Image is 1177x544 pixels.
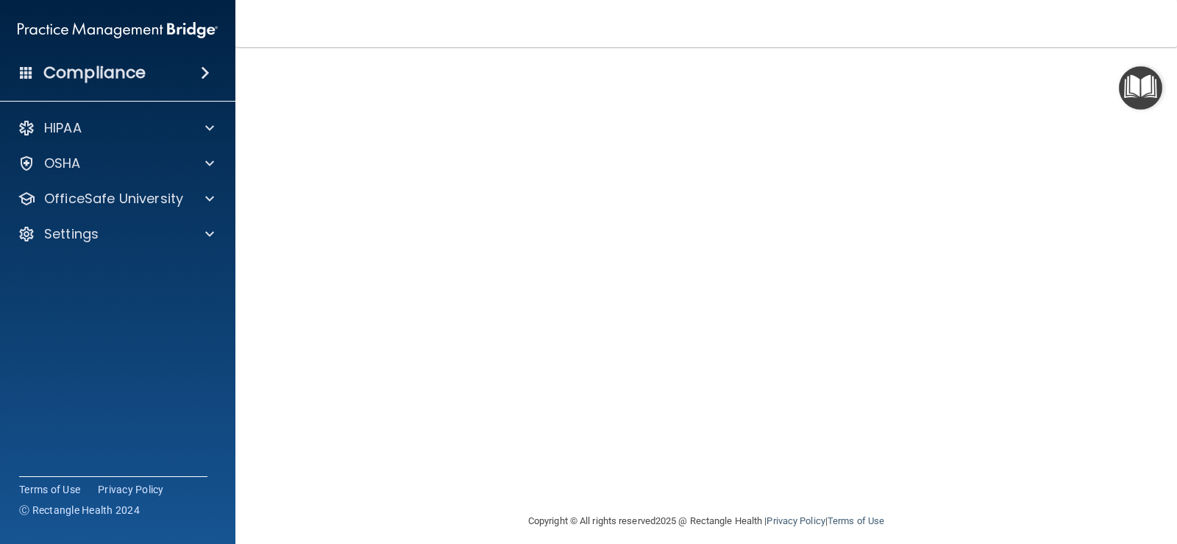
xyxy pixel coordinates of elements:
[767,515,825,526] a: Privacy Policy
[18,190,214,208] a: OfficeSafe University
[18,155,214,172] a: OSHA
[1119,66,1162,110] button: Open Resource Center
[18,225,214,243] a: Settings
[18,15,218,45] img: PMB logo
[44,225,99,243] p: Settings
[19,503,140,517] span: Ⓒ Rectangle Health 2024
[44,119,82,137] p: HIPAA
[44,190,183,208] p: OfficeSafe University
[43,63,146,83] h4: Compliance
[44,155,81,172] p: OSHA
[18,119,214,137] a: HIPAA
[276,39,1011,492] iframe: infection-control-training
[828,515,884,526] a: Terms of Use
[19,482,80,497] a: Terms of Use
[98,482,164,497] a: Privacy Policy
